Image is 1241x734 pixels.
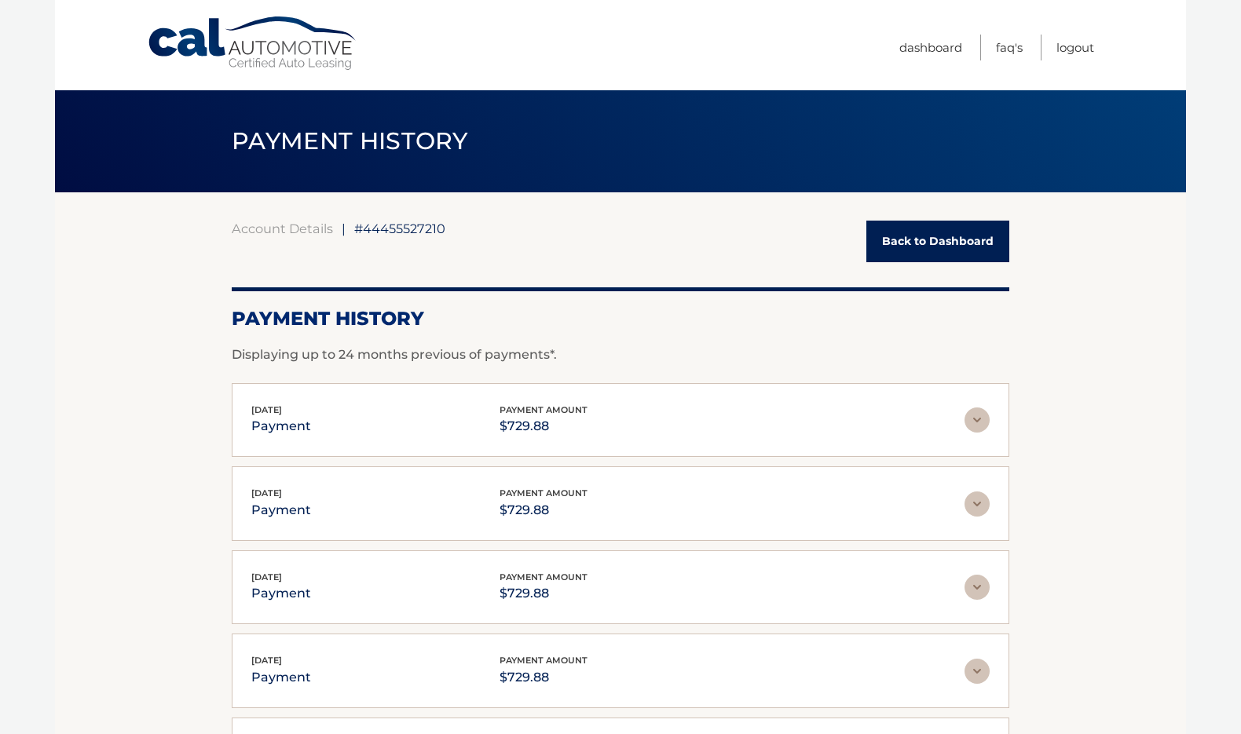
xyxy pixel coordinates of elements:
[147,16,359,71] a: Cal Automotive
[965,407,990,433] img: accordion-rest.svg
[500,488,588,498] span: payment amount
[251,582,311,604] p: payment
[251,404,282,415] span: [DATE]
[342,221,346,236] span: |
[251,571,282,582] span: [DATE]
[251,499,311,521] p: payment
[500,666,588,688] p: $729.88
[500,415,588,437] p: $729.88
[232,126,468,155] span: PAYMENT HISTORY
[1056,35,1094,60] a: Logout
[500,404,588,415] span: payment amount
[996,35,1023,60] a: FAQ's
[500,499,588,521] p: $729.88
[965,575,990,600] img: accordion-rest.svg
[500,655,588,666] span: payment amount
[899,35,962,60] a: Dashboard
[354,221,445,236] span: #44455527210
[251,488,282,498] span: [DATE]
[866,221,1009,262] a: Back to Dashboard
[232,221,333,236] a: Account Details
[251,666,311,688] p: payment
[232,307,1009,330] h2: Payment History
[500,571,588,582] span: payment amount
[965,659,990,684] img: accordion-rest.svg
[251,415,311,437] p: payment
[500,582,588,604] p: $729.88
[232,345,1009,364] p: Displaying up to 24 months previous of payments*.
[965,491,990,517] img: accordion-rest.svg
[251,655,282,666] span: [DATE]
